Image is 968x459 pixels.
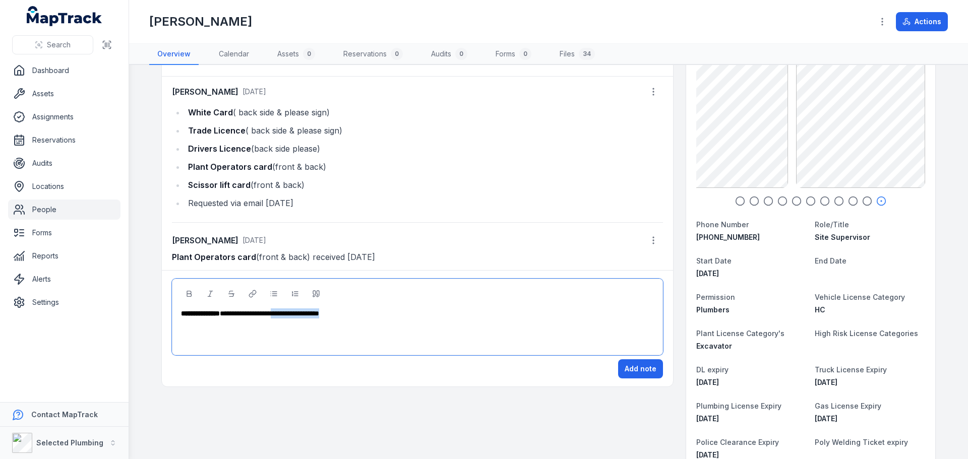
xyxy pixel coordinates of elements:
li: ( back side & please sign) [185,123,663,138]
time: 3/26/2027, 12:00:00 AM [815,378,837,386]
span: Poly Welding Ticket expiry [815,438,908,446]
div: 0 [455,48,467,60]
span: Gas License Expiry [815,402,881,410]
span: HC [815,305,825,314]
button: Add note [618,359,663,378]
a: Assets0 [269,44,323,65]
li: (front & back) [185,160,663,174]
a: Audits0 [423,44,475,65]
span: High Risk License Categories [815,329,918,338]
h1: [PERSON_NAME] [149,14,252,30]
li: (front & back) [185,178,663,192]
a: MapTrack [27,6,102,26]
span: [DATE] [243,236,266,244]
time: 2/13/2023, 12:00:00 AM [696,269,719,278]
span: Excavator [696,342,732,350]
span: [DATE] [243,87,266,96]
a: Audits [8,153,120,173]
time: 3/26/2027, 12:00:00 AM [696,378,719,386]
a: Settings [8,292,120,312]
button: Search [12,35,93,54]
a: Forms0 [488,44,539,65]
button: Actions [896,12,948,31]
a: Forms [8,223,120,243]
span: [PHONE_NUMBER] [696,233,760,241]
time: 7/7/2027, 12:00:00 AM [696,414,719,423]
a: Overview [149,44,199,65]
span: [DATE] [696,269,719,278]
button: Ordered List [286,285,304,302]
a: Alerts [8,269,120,289]
span: Search [47,40,71,50]
div: 34 [579,48,595,60]
span: Plant License Category's [696,329,784,338]
strong: [PERSON_NAME] [172,234,238,246]
a: Assets [8,84,120,104]
span: Start Date [696,256,732,265]
button: Strikethrough [223,285,240,302]
a: Reservations0 [335,44,411,65]
button: Bold [180,285,198,302]
span: [DATE] [815,414,837,423]
div: 0 [303,48,315,60]
span: Plumbers [696,305,730,314]
span: [DATE] [696,450,719,459]
span: Permission [696,293,735,301]
time: 8/29/2025, 3:45:26 PM [243,236,266,244]
strong: White Card [188,107,233,117]
a: Dashboard [8,60,120,81]
span: DL expiry [696,365,729,374]
li: (back side please) [185,142,663,156]
time: 7/29/2027, 12:00:00 AM [696,450,719,459]
a: Assignments [8,107,120,127]
li: ( back side & please sign) [185,105,663,119]
strong: Drivers Licence [188,144,251,154]
time: 5/13/2029, 12:00:00 AM [815,414,837,423]
span: [DATE] [696,378,719,386]
button: Link [244,285,261,302]
span: Phone Number [696,220,749,229]
strong: Plant Operators card [188,162,272,172]
strong: Scissor lift card [188,180,251,190]
span: Site Supervisor [815,233,870,241]
strong: [PERSON_NAME] [172,86,238,98]
span: Vehicle License Category [815,293,905,301]
strong: Trade Licence [188,125,246,136]
span: [DATE] [815,378,837,386]
a: Reports [8,246,120,266]
span: End Date [815,256,846,265]
strong: Selected Plumbing [36,438,103,447]
button: Bulleted List [265,285,282,302]
strong: Contact MapTrack [31,410,98,419]
a: Files34 [552,44,603,65]
div: 0 [519,48,531,60]
li: Requested via email [DATE] [185,196,663,210]
strong: Plant Operators card [172,252,256,262]
a: Reservations [8,130,120,150]
button: Blockquote [308,285,325,302]
span: Police Clearance Expiry [696,438,779,446]
div: 0 [391,48,403,60]
a: Locations [8,176,120,196]
p: (front & back) received [DATE] [172,250,663,264]
span: [DATE] [696,414,719,423]
span: Truck License Expiry [815,365,887,374]
span: Role/Title [815,220,849,229]
a: Calendar [211,44,257,65]
a: People [8,200,120,220]
time: 8/20/2025, 10:04:08 AM [243,87,266,96]
button: Italic [202,285,219,302]
span: Plumbing License Expiry [696,402,781,410]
